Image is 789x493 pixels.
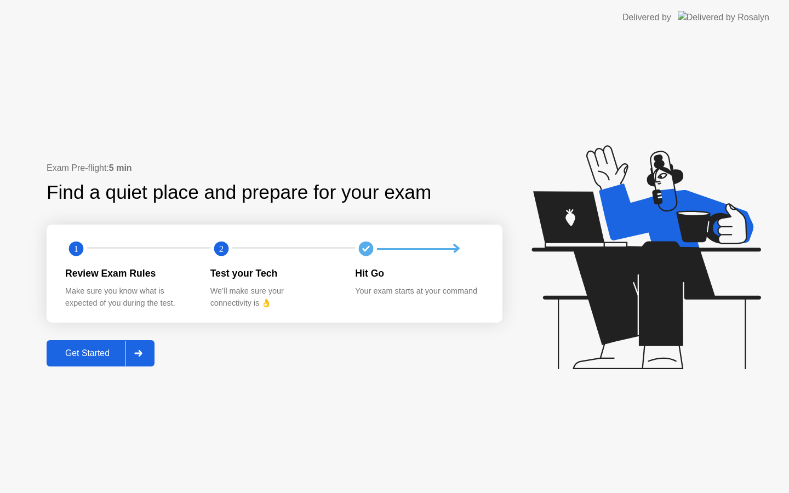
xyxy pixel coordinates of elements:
[219,244,224,254] text: 2
[50,348,125,358] div: Get Started
[210,266,338,280] div: Test your Tech
[74,244,78,254] text: 1
[47,178,433,207] div: Find a quiet place and prepare for your exam
[47,162,502,175] div: Exam Pre-flight:
[65,266,193,280] div: Review Exam Rules
[47,340,155,366] button: Get Started
[109,163,132,173] b: 5 min
[678,11,769,24] img: Delivered by Rosalyn
[65,285,193,309] div: Make sure you know what is expected of you during the test.
[210,285,338,309] div: We’ll make sure your connectivity is 👌
[355,266,483,280] div: Hit Go
[622,11,671,24] div: Delivered by
[355,285,483,297] div: Your exam starts at your command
